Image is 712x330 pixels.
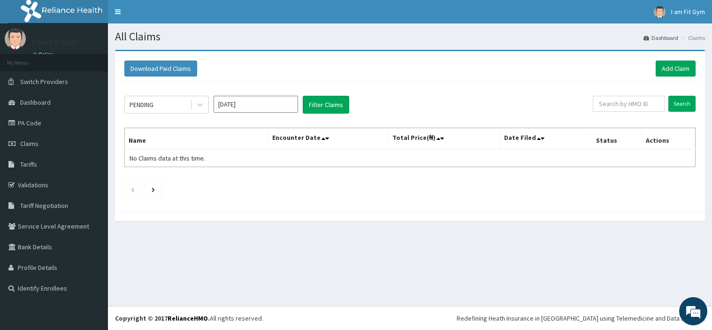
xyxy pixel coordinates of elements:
th: Status [592,128,642,150]
a: Dashboard [643,34,678,42]
th: Actions [642,128,695,150]
input: Search [668,96,696,112]
div: Redefining Heath Insurance in [GEOGRAPHIC_DATA] using Telemedicine and Data Science! [457,314,705,323]
input: Select Month and Year [214,96,298,113]
th: Encounter Date [268,128,389,150]
button: Filter Claims [303,96,349,114]
li: Claims [679,34,705,42]
a: Previous page [130,185,135,193]
a: Next page [152,185,155,193]
a: Online [33,51,55,58]
span: I am Fit Gym [671,8,705,16]
p: I am Fit Gym [33,38,77,46]
input: Search by HMO ID [593,96,665,112]
th: Date Filed [500,128,592,150]
th: Name [125,128,268,150]
span: Tariffs [20,160,37,169]
h1: All Claims [115,31,705,43]
a: Add Claim [656,61,696,77]
img: User Image [5,28,26,49]
img: User Image [654,6,666,18]
strong: Copyright © 2017 . [115,314,210,322]
th: Total Price(₦) [389,128,500,150]
span: Dashboard [20,98,51,107]
span: No Claims data at this time. [130,154,205,162]
a: RelianceHMO [168,314,208,322]
span: Tariff Negotiation [20,201,68,210]
button: Download Paid Claims [124,61,197,77]
footer: All rights reserved. [108,306,712,330]
span: Switch Providers [20,77,68,86]
div: PENDING [130,100,153,109]
span: Claims [20,139,38,148]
